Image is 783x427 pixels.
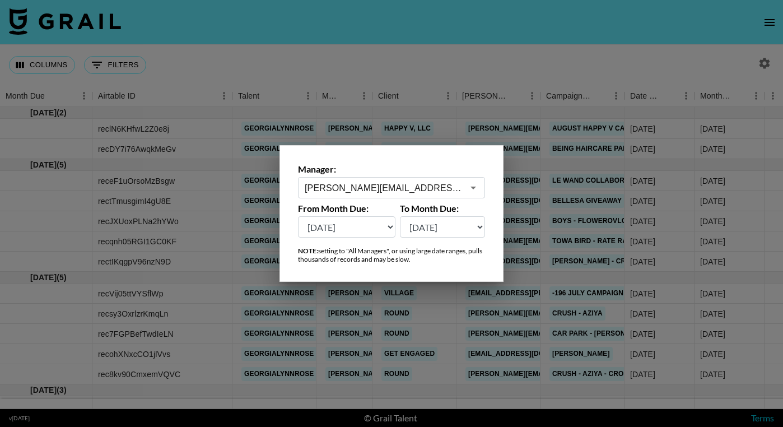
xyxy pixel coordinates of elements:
button: Open [465,180,481,196]
label: Manager: [298,164,485,175]
label: To Month Due: [400,203,486,214]
div: setting to "All Managers", or using large date ranges, pulls thousands of records and may be slow. [298,247,485,263]
label: From Month Due: [298,203,395,214]
strong: NOTE: [298,247,318,255]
